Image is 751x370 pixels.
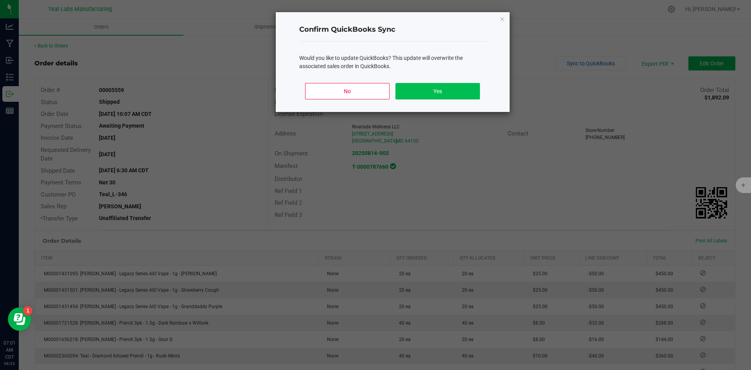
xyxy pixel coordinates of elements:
iframe: Resource center [8,307,31,331]
div: Would you like to update QuickBooks? This update will overwrite the associated sales order in Qui... [299,54,486,70]
button: Yes [395,83,480,99]
button: No [305,83,389,99]
iframe: Resource center unread badge [23,306,32,316]
h4: Confirm QuickBooks Sync [299,25,486,35]
button: Close [499,14,505,23]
